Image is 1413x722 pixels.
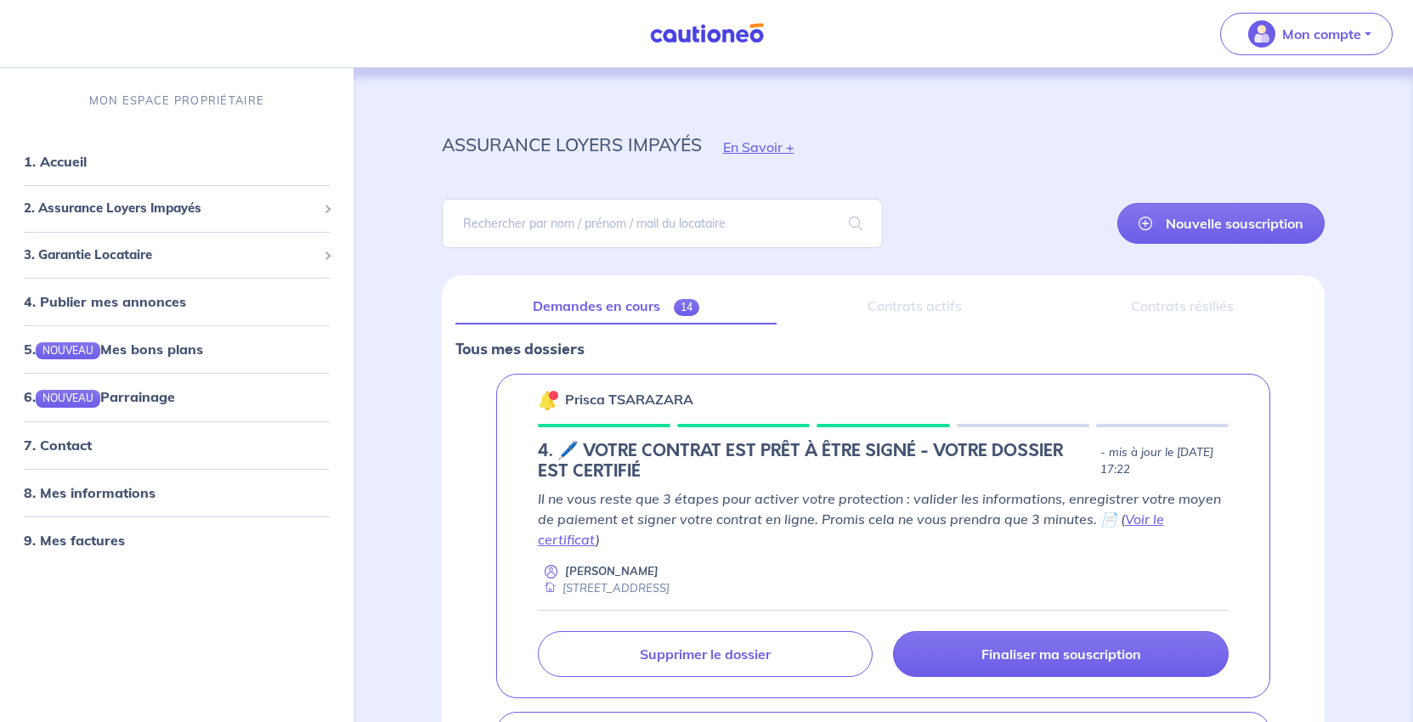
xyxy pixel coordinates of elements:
a: 7. Contact [24,437,92,454]
div: 9. Mes factures [7,523,347,557]
div: 6.NOUVEAUParrainage [7,380,347,414]
a: Supprimer le dossier [538,631,873,677]
div: 1. Accueil [7,144,347,178]
div: 3. Garantie Locataire [7,239,347,272]
p: Supprimer le dossier [640,646,771,663]
img: 🔔 [538,390,558,410]
div: 4. Publier mes annonces [7,285,347,319]
span: 2. Assurance Loyers Impayés [24,199,317,218]
button: illu_account_valid_menu.svgMon compte [1220,13,1393,55]
a: Finaliser ma souscription [893,631,1229,677]
p: Finaliser ma souscription [981,646,1141,663]
span: search [828,200,883,247]
a: Nouvelle souscription [1117,203,1325,244]
div: 2. Assurance Loyers Impayés [7,192,347,225]
img: Cautioneo [643,23,771,44]
a: 9. Mes factures [24,532,125,549]
div: 7. Contact [7,428,347,462]
button: En Savoir + [702,122,816,172]
div: [STREET_ADDRESS] [538,580,670,596]
input: Rechercher par nom / prénom / mail du locataire [442,199,884,248]
p: Prisca TSARAZARA [565,389,693,409]
a: 5.NOUVEAUMes bons plans [24,341,203,358]
p: Il ne vous reste que 3 étapes pour activer votre protection : valider les informations, enregistr... [538,488,1229,550]
div: 5.NOUVEAUMes bons plans [7,332,347,366]
div: state: CONTRACT-INFO-IN-PROGRESS, Context: MORE-THAN-6-MONTHS,CHOOSE-CERTIFICATE,ALONE,LESSOR-DOC... [538,441,1229,482]
a: 1. Accueil [24,153,87,170]
p: [PERSON_NAME] [565,563,658,579]
a: 4. Publier mes annonces [24,293,186,310]
h5: 4. 🖊️ VOTRE CONTRAT EST PRÊT À ÊTRE SIGNÉ - VOTRE DOSSIER EST CERTIFIÉ [538,441,1094,482]
p: - mis à jour le [DATE] 17:22 [1100,444,1229,478]
p: MON ESPACE PROPRIÉTAIRE [89,93,264,109]
div: 8. Mes informations [7,476,347,510]
p: assurance loyers impayés [442,129,702,160]
a: Demandes en cours14 [455,289,777,324]
span: 3. Garantie Locataire [24,245,317,265]
a: 6.NOUVEAUParrainage [24,388,175,405]
img: illu_account_valid_menu.svg [1248,20,1275,48]
span: 14 [674,299,699,316]
p: Mon compte [1282,24,1361,44]
a: 8. Mes informations [24,484,155,501]
p: Tous mes dossiers [455,338,1311,360]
